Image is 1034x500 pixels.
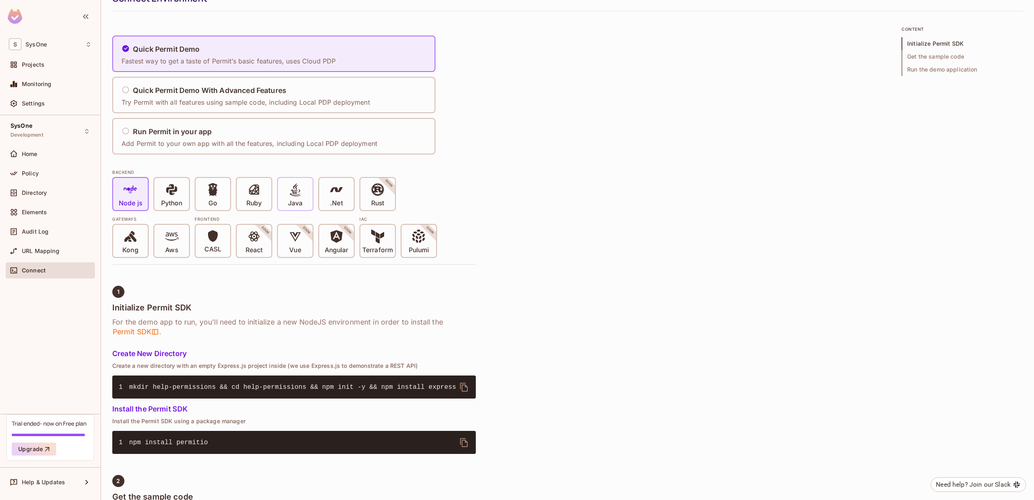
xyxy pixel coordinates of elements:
span: Audit Log [22,228,48,235]
span: URL Mapping [22,248,59,254]
p: Pulumi [409,246,429,254]
span: 1 [119,438,129,447]
span: Home [22,151,38,157]
h5: Create New Directory [112,350,476,358]
p: Java [288,199,303,207]
div: IAC [359,216,437,222]
p: Node js [119,199,142,207]
button: delete [454,433,474,452]
span: SOON [414,215,446,246]
p: Angular [325,246,349,254]
span: Development [11,132,43,138]
span: npm install permitio [129,439,208,446]
span: Get the sample code [902,50,1023,63]
h6: For the demo app to run, you’ll need to initialize a new NodeJS environment in order to install t... [112,317,476,337]
p: Install the Permit SDK using a package manager [112,418,476,424]
p: Ruby [246,199,262,207]
p: Add Permit to your own app with all the features, including Local PDP deployment [122,139,377,148]
span: Directory [22,190,47,196]
div: Gateways [112,216,190,222]
span: Settings [22,100,45,107]
p: Vue [289,246,301,254]
p: Go [208,199,217,207]
p: Create a new directory with an empty Express.js project inside (we use Express.js to demonstrate ... [112,363,476,369]
div: Need help? Join our Slack [936,480,1011,489]
span: 2 [116,478,120,484]
span: 1 [117,289,120,295]
p: Try Permit with all features using sample code, including Local PDP deployment [122,98,370,107]
p: Python [161,199,182,207]
span: SOON [373,168,405,199]
p: .Net [330,199,343,207]
img: SReyMgAAAABJRU5ErkJggg== [8,9,22,24]
p: React [246,246,263,254]
span: Elements [22,209,47,215]
span: 1 [119,382,129,392]
span: Monitoring [22,81,52,87]
span: Help & Updates [22,479,65,485]
p: content [902,26,1023,32]
p: Terraform [362,246,393,254]
span: S [9,38,21,50]
div: BACKEND [112,169,476,175]
div: Trial ended- now on Free plan [12,420,86,427]
button: Upgrade [12,443,56,456]
p: Kong [122,246,138,254]
span: Workspace: SysOne [25,41,47,48]
span: Connect [22,267,46,274]
span: Initialize Permit SDK [902,37,1023,50]
span: Permit SDK [112,327,159,337]
h5: Run Permit in your app [133,128,212,136]
span: Policy [22,170,39,177]
p: Aws [165,246,178,254]
span: SysOne [11,122,32,129]
p: Fastest way to get a taste of Permit’s basic features, uses Cloud PDP [122,57,336,65]
h5: Install the Permit SDK [112,405,476,413]
button: delete [454,378,474,397]
span: mkdir help-permissions && cd help-permissions && npm init -y && npm install express [129,384,456,391]
span: SOON [332,215,364,246]
div: Frontend [195,216,355,222]
h5: Quick Permit Demo [133,45,200,53]
h5: Quick Permit Demo With Advanced Features [133,86,286,95]
p: Rust [371,199,384,207]
span: SOON [291,215,322,246]
p: CASL [204,245,221,253]
span: Projects [22,61,44,68]
h4: Initialize Permit SDK [112,303,476,312]
span: SOON [250,215,281,246]
span: Run the demo application [902,63,1023,76]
